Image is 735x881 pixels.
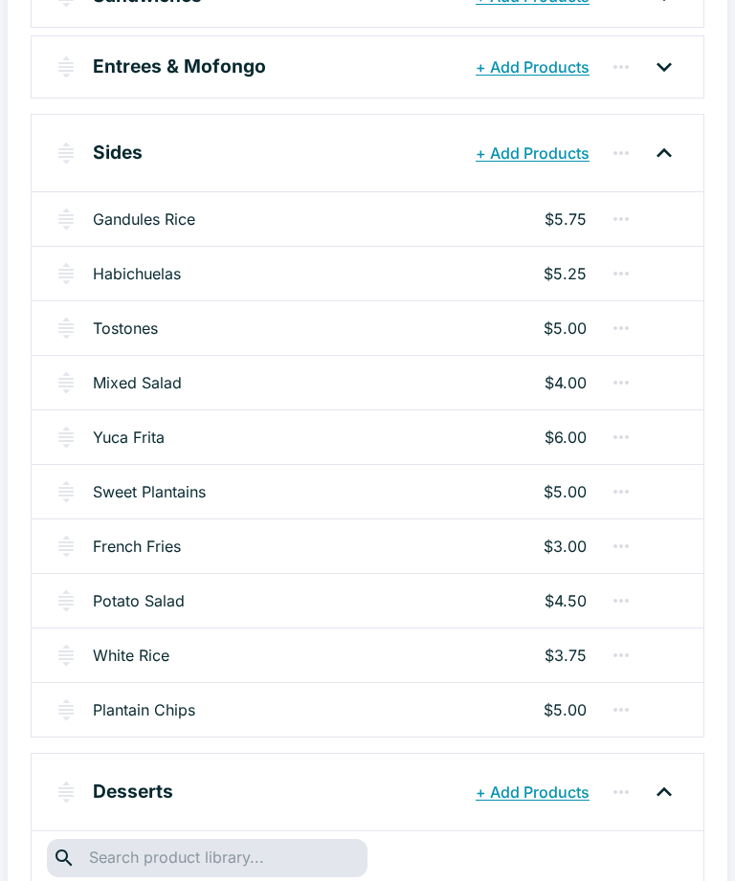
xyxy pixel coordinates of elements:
[32,36,703,98] div: Entrees & Mofongo+ Add Products
[93,317,158,340] a: Tostones
[544,535,587,558] p: $3.00
[545,371,587,394] p: $4.00
[545,644,587,667] p: $3.75
[544,317,587,340] p: $5.00
[55,589,78,612] img: drag-handle.svg
[471,775,594,809] button: + Add Products
[471,136,594,170] button: + Add Products
[55,55,78,78] img: drag-handle.svg
[55,371,78,394] img: drag-handle.svg
[55,535,78,558] img: drag-handle.svg
[93,644,169,667] a: White Rice
[93,589,185,612] a: Potato Salad
[55,317,78,340] img: drag-handle.svg
[545,208,587,231] p: $5.75
[545,426,587,449] p: $6.00
[93,426,165,449] a: Yuca Frita
[55,142,78,165] img: drag-handle.svg
[32,754,703,830] div: Desserts+ Add Products
[55,426,78,449] img: drag-handle.svg
[93,371,182,394] a: Mixed Salad
[93,262,181,285] a: Habichuelas
[545,589,587,612] p: $4.50
[55,262,78,285] img: drag-handle.svg
[55,480,78,503] img: drag-handle.svg
[93,778,173,805] p: Desserts
[544,262,587,285] p: $5.25
[93,480,206,503] a: Sweet Plantains
[83,845,330,871] input: Search product library...
[544,698,587,721] p: $5.00
[93,535,181,558] a: French Fries
[93,139,143,166] p: Sides
[93,208,195,231] a: Gandules Rice
[544,480,587,503] p: $5.00
[55,698,78,721] img: drag-handle.svg
[32,115,703,191] div: Sides+ Add Products
[93,53,266,80] p: Entrees & Mofongo
[55,644,78,667] img: drag-handle.svg
[55,781,78,804] img: drag-handle.svg
[471,50,594,84] button: + Add Products
[55,208,78,231] img: drag-handle.svg
[93,698,195,721] a: Plantain Chips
